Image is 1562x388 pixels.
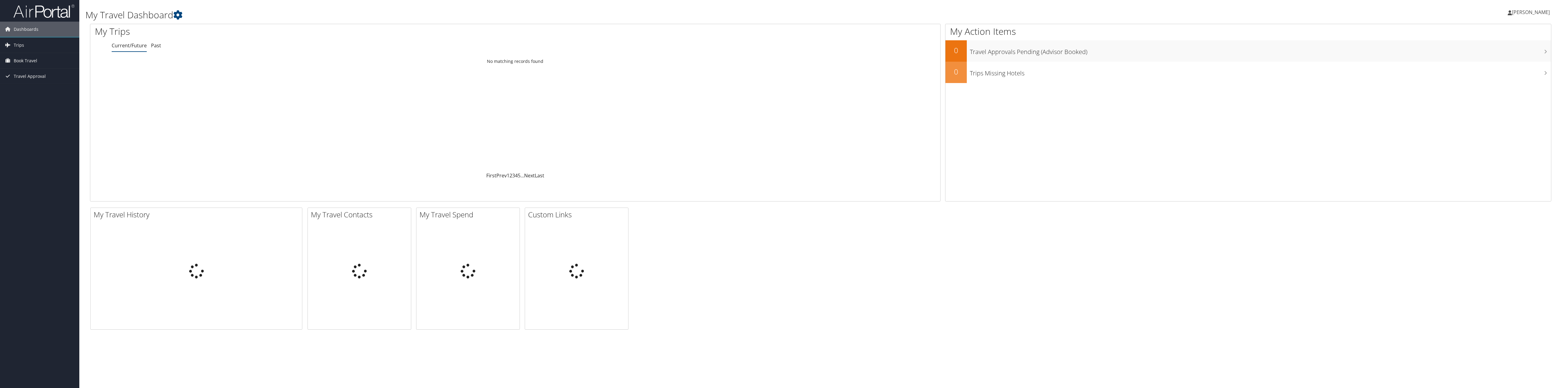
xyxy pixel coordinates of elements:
h2: 0 [945,67,967,77]
a: 5 [518,172,520,179]
a: 4 [515,172,518,179]
h3: Trips Missing Hotels [970,66,1551,78]
span: Trips [14,38,24,53]
a: [PERSON_NAME] [1508,3,1556,21]
a: Current/Future [112,42,147,49]
a: 0Travel Approvals Pending (Advisor Booked) [945,40,1551,62]
h2: 0 [945,45,967,56]
h1: My Trips [95,25,581,38]
a: 1 [507,172,509,179]
h1: My Action Items [945,25,1551,38]
h2: My Travel History [94,209,302,220]
span: [PERSON_NAME] [1512,9,1550,16]
h3: Travel Approvals Pending (Advisor Booked) [970,45,1551,56]
h2: My Travel Spend [419,209,520,220]
a: Past [151,42,161,49]
a: Next [524,172,535,179]
span: … [520,172,524,179]
a: Last [535,172,544,179]
h2: Custom Links [528,209,628,220]
span: Book Travel [14,53,37,68]
a: 0Trips Missing Hotels [945,62,1551,83]
td: No matching records found [90,56,940,67]
span: Travel Approval [14,69,46,84]
a: 3 [512,172,515,179]
img: airportal-logo.png [13,4,74,18]
a: 2 [509,172,512,179]
h1: My Travel Dashboard [85,9,1066,21]
h2: My Travel Contacts [311,209,411,220]
a: Prev [496,172,507,179]
span: Dashboards [14,22,38,37]
a: First [486,172,496,179]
